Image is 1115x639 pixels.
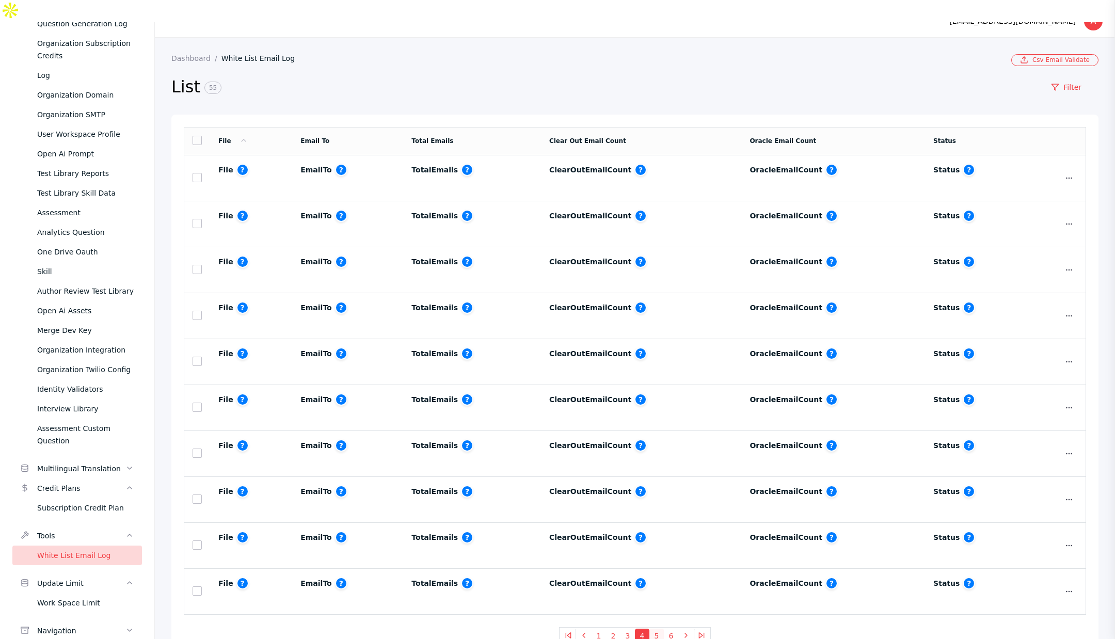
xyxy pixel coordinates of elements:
[634,255,647,268] span: Number of emails flagged or removed after validation
[37,265,134,278] div: Skill
[634,485,647,498] span: Number of emails flagged or removed after validation
[12,321,142,340] a: Merge Dev Key
[12,546,142,565] a: White List Email Log
[933,439,975,452] label: status
[218,301,249,314] label: file
[825,301,838,314] span: Number of valid emails remaining after clearout process
[300,531,347,544] label: emailTo
[12,419,142,451] a: Assessment Custom Question
[750,577,838,589] label: oracleEmailCount
[963,301,975,314] span: Current status of the email whitelist process
[825,393,838,406] span: Number of valid emails remaining after clearout process
[933,577,975,589] label: status
[218,577,249,589] label: file
[461,255,473,268] span: Total number of email addresses in the uploaded file
[218,164,249,176] label: file
[218,531,249,544] label: file
[37,422,134,447] div: Assessment Custom Question
[12,203,142,222] a: Assessment
[37,530,125,542] div: Tools
[218,347,249,360] label: file
[963,577,975,589] span: Current status of the email whitelist process
[825,531,838,544] span: Number of valid emails remaining after clearout process
[411,577,473,589] label: totalEmails
[461,577,473,589] span: Total number of email addresses in the uploaded file
[37,128,134,140] div: User Workspace Profile
[461,485,473,498] span: Total number of email addresses in the uploaded file
[300,164,347,176] label: emailTo
[37,37,134,62] div: Organization Subscription Credits
[12,399,142,419] a: Interview Library
[634,301,647,314] span: Number of emails flagged or removed after validation
[12,85,142,105] a: Organization Domain
[825,439,838,452] span: Number of valid emails remaining after clearout process
[549,137,626,145] a: Clear Out Email Count
[750,137,816,145] a: Oracle Email Count
[335,531,347,544] span: Recipient email address for notifications or reports
[37,625,125,637] div: Navigation
[236,347,249,360] span: Link to the uploaded CSV file containing whitelisted emails
[461,439,473,452] span: Total number of email addresses in the uploaded file
[549,301,647,314] label: clearOutEmailCount
[750,439,838,452] label: oracleEmailCount
[37,597,134,609] div: Work Space Limit
[171,76,1034,98] h2: List
[549,485,647,498] label: clearOutEmailCount
[37,482,125,494] div: Credit Plans
[37,187,134,199] div: Test Library Skill Data
[750,531,838,544] label: oracleEmailCount
[300,210,347,222] label: emailTo
[300,347,347,360] label: emailTo
[825,485,838,498] span: Number of valid emails remaining after clearout process
[12,222,142,242] a: Analytics Question
[933,531,975,544] label: status
[933,485,975,498] label: status
[12,164,142,183] a: Test Library Reports
[37,502,134,514] div: Subscription Credit Plan
[37,305,134,317] div: Open Ai Assets
[218,210,249,222] label: file
[236,210,249,222] span: Link to the uploaded CSV file containing whitelisted emails
[825,347,838,360] span: Number of valid emails remaining after clearout process
[12,301,142,321] a: Open Ai Assets
[300,255,347,268] label: emailTo
[37,18,134,30] div: Question Generation Log
[12,14,142,34] a: Question Generation Log
[335,347,347,360] span: Recipient email address for notifications or reports
[549,577,647,589] label: clearOutEmailCount
[825,210,838,222] span: Number of valid emails remaining after clearout process
[37,577,125,589] div: Update Limit
[12,498,142,518] a: Subscription Credit Plan
[12,144,142,164] a: Open Ai Prompt
[549,439,647,452] label: clearOutEmailCount
[12,281,142,301] a: Author Review Test Library
[825,577,838,589] span: Number of valid emails remaining after clearout process
[236,531,249,544] span: Link to the uploaded CSV file containing whitelisted emails
[300,301,347,314] label: emailTo
[335,164,347,176] span: Recipient email address for notifications or reports
[634,577,647,589] span: Number of emails flagged or removed after validation
[963,485,975,498] span: Current status of the email whitelist process
[750,347,838,360] label: oracleEmailCount
[12,66,142,85] a: Log
[933,347,975,360] label: status
[825,164,838,176] span: Number of valid emails remaining after clearout process
[37,462,125,475] div: Multilingual Translation
[218,137,248,145] a: File
[236,485,249,498] span: Link to the uploaded CSV file containing whitelisted emails
[12,262,142,281] a: Skill
[221,54,303,62] a: White List Email Log
[963,347,975,360] span: Current status of the email whitelist process
[335,577,347,589] span: Recipient email address for notifications or reports
[37,69,134,82] div: Log
[236,164,249,176] span: Link to the uploaded CSV file containing whitelisted emails
[37,403,134,415] div: Interview Library
[335,393,347,406] span: Recipient email address for notifications or reports
[12,124,142,144] a: User Workspace Profile
[37,246,134,258] div: One Drive Oauth
[461,531,473,544] span: Total number of email addresses in the uploaded file
[12,360,142,379] a: Organization Twilio Config
[335,255,347,268] span: Recipient email address for notifications or reports
[37,206,134,219] div: Assessment
[171,54,221,62] a: Dashboard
